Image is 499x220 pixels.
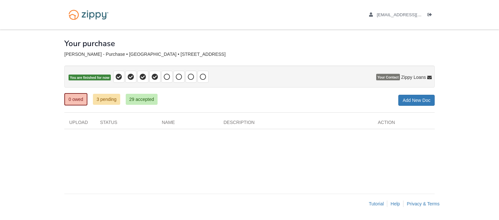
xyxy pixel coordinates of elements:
div: Name [157,119,219,129]
a: Log out [428,12,435,19]
a: Privacy & Terms [407,201,440,206]
img: Logo [64,6,113,23]
div: [PERSON_NAME] - Purchase • [GEOGRAPHIC_DATA] • [STREET_ADDRESS] [64,52,435,57]
a: Help [390,201,400,206]
span: chrisrieber1994@gmail.com [377,12,451,17]
a: 29 accepted [126,94,158,105]
span: Your Contact [376,74,400,80]
a: 3 pending [93,94,120,105]
span: Zippy Loans [401,74,426,80]
span: You are finished for now [69,75,111,81]
div: Action [373,119,435,129]
a: edit profile [369,12,451,19]
div: Status [95,119,157,129]
div: Description [219,119,373,129]
a: 0 owed [64,93,87,105]
h1: Your purchase [64,39,115,48]
div: Upload [64,119,95,129]
a: Add New Doc [398,95,435,106]
a: Tutorial [369,201,384,206]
